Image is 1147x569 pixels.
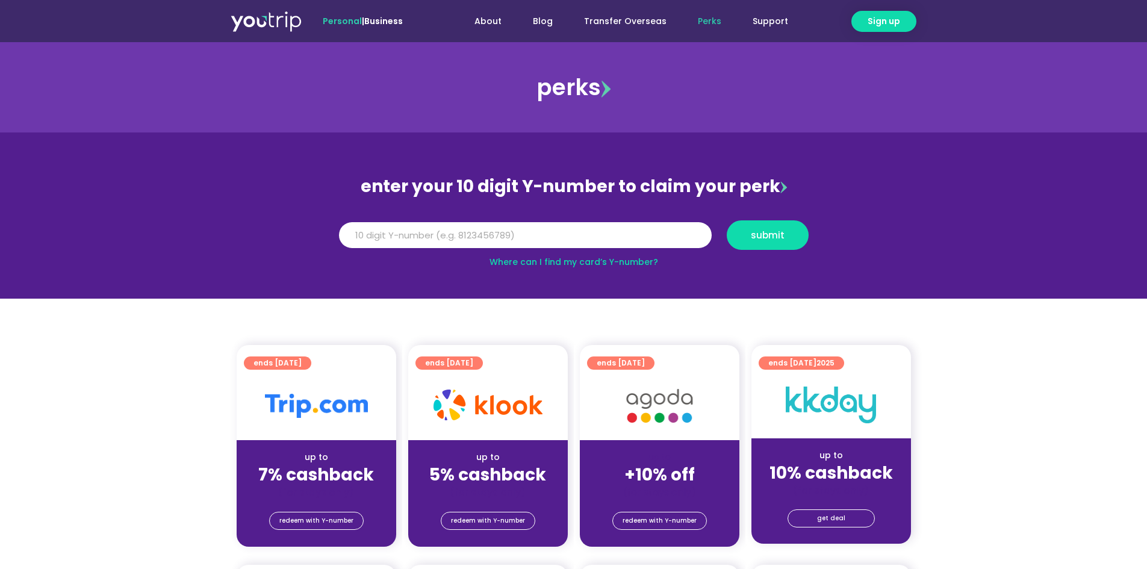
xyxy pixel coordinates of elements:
div: (for stays only) [761,484,901,497]
a: redeem with Y-number [441,512,535,530]
div: (for stays only) [418,486,558,499]
span: | [323,15,403,27]
a: ends [DATE] [587,356,654,370]
a: ends [DATE]2025 [759,356,844,370]
input: 10 digit Y-number (e.g. 8123456789) [339,222,712,249]
span: 2025 [816,358,835,368]
nav: Menu [435,10,804,33]
a: Sign up [851,11,916,32]
span: Personal [323,15,362,27]
a: ends [DATE] [244,356,311,370]
button: submit [727,220,809,250]
span: ends [DATE] [597,356,645,370]
a: Blog [517,10,568,33]
a: redeem with Y-number [612,512,707,530]
div: (for stays only) [246,486,387,499]
div: up to [246,451,387,464]
a: About [459,10,517,33]
a: Support [737,10,804,33]
span: ends [DATE] [253,356,302,370]
a: ends [DATE] [415,356,483,370]
div: enter your 10 digit Y-number to claim your perk [333,171,815,202]
div: (for stays only) [589,486,730,499]
a: Transfer Overseas [568,10,682,33]
a: Where can I find my card’s Y-number? [490,256,658,268]
div: up to [418,451,558,464]
span: ends [DATE] [768,356,835,370]
form: Y Number [339,220,809,259]
span: redeem with Y-number [279,512,353,529]
span: redeem with Y-number [623,512,697,529]
a: Perks [682,10,737,33]
span: submit [751,231,785,240]
strong: +10% off [624,463,695,487]
a: get deal [788,509,875,527]
strong: 5% cashback [429,463,546,487]
a: Business [364,15,403,27]
a: redeem with Y-number [269,512,364,530]
span: Sign up [868,15,900,28]
div: up to [761,449,901,462]
strong: 7% cashback [258,463,374,487]
span: up to [648,451,671,463]
strong: 10% cashback [769,461,893,485]
span: ends [DATE] [425,356,473,370]
span: redeem with Y-number [451,512,525,529]
span: get deal [817,510,845,527]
